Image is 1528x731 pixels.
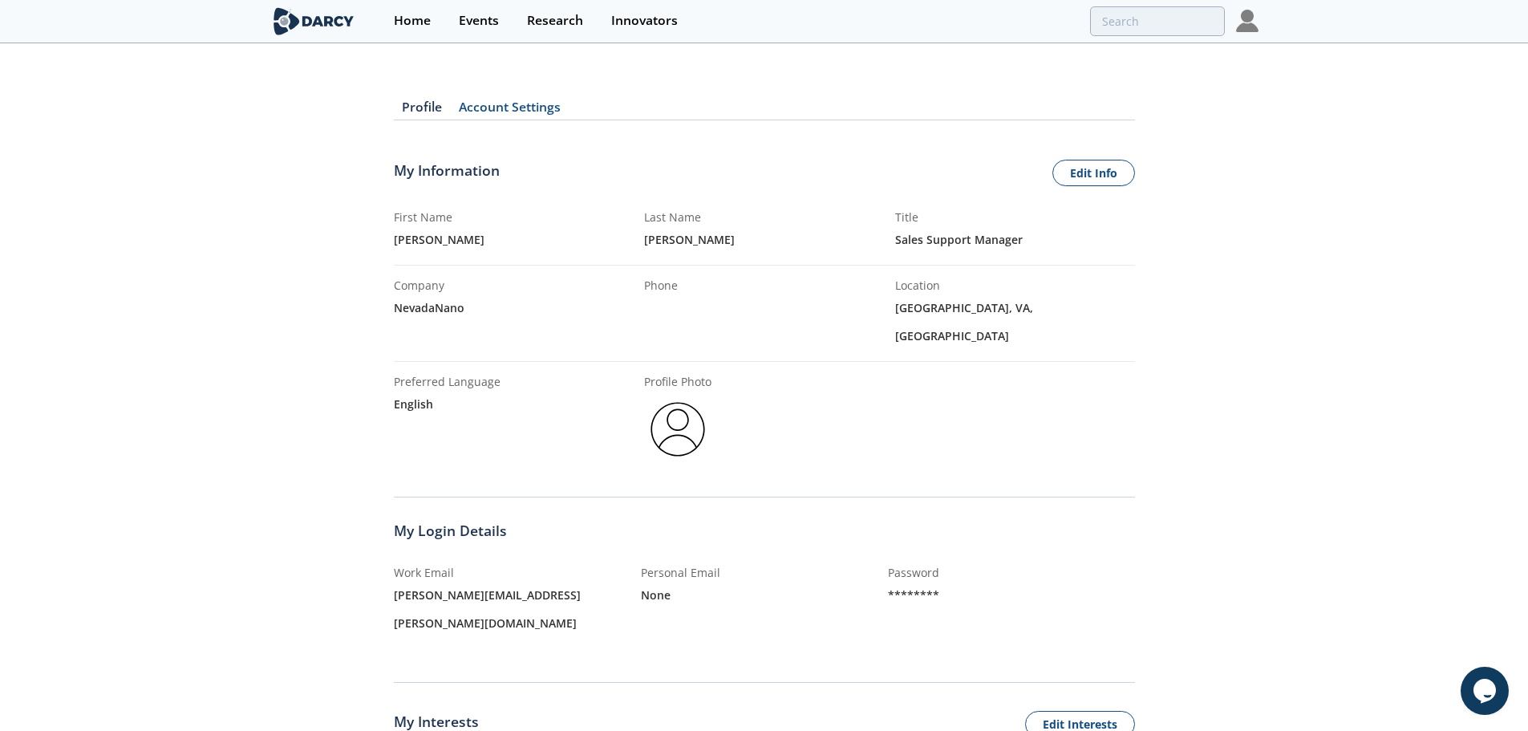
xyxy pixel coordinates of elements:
div: Company [394,277,634,294]
img: logo-wide.svg [270,7,358,35]
span: My Information [394,160,500,187]
input: Advanced Search [1090,6,1225,36]
img: Profile [1236,10,1258,32]
span: My Login Details [394,520,507,541]
a: Account Settings [451,101,569,120]
div: Personal Email [641,564,888,581]
div: Title [895,209,1135,225]
div: Profile Photo [644,373,884,390]
div: NevadaNano [394,294,634,322]
div: Work Email [394,564,641,581]
div: Home [394,14,431,27]
div: english [394,390,634,418]
a: Profile [394,101,451,120]
div: [PERSON_NAME] [394,225,634,254]
div: Preferred Language [394,373,634,390]
div: None [641,581,888,609]
div: Innovators [611,14,678,27]
div: Last Name [644,209,884,225]
div: [PERSON_NAME][EMAIL_ADDRESS][PERSON_NAME][DOMAIN_NAME] [394,581,641,637]
div: Research [527,14,583,27]
div: Events [459,14,499,27]
div: First Name [394,209,634,225]
div: Phone [644,277,884,294]
img: profile-pic-default.svg [644,396,711,463]
div: Location [895,277,1135,294]
iframe: chat widget [1461,667,1512,715]
div: [PERSON_NAME] [644,225,884,254]
div: [GEOGRAPHIC_DATA], VA, [GEOGRAPHIC_DATA] [895,294,1135,350]
a: Edit Info [1052,160,1135,187]
div: Sales Support Manager [895,225,1135,254]
div: Password [888,564,1135,581]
